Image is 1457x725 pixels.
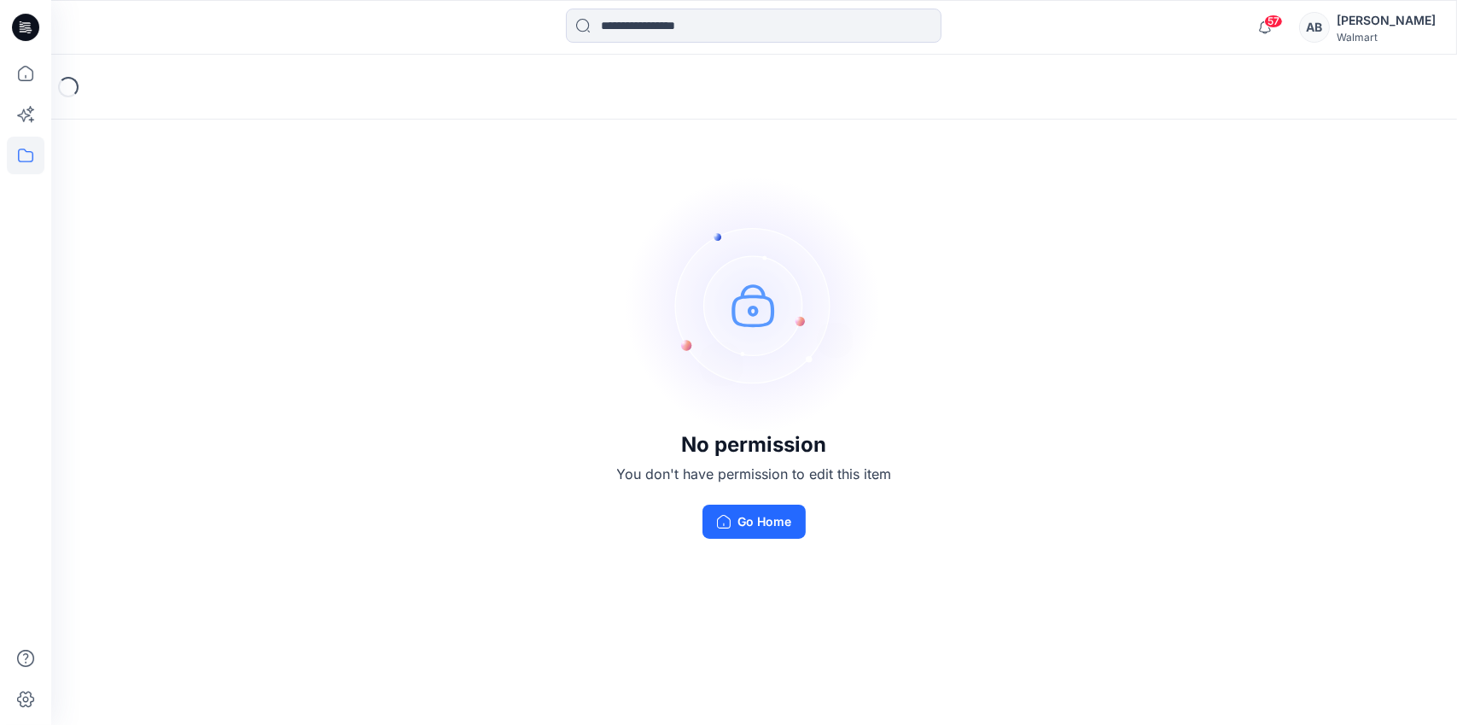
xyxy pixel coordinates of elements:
div: Walmart [1337,31,1436,44]
h3: No permission [617,433,892,457]
img: no-perm.svg [627,177,883,433]
p: You don't have permission to edit this item [617,464,892,484]
div: [PERSON_NAME] [1337,10,1436,31]
button: Go Home [702,505,806,539]
span: 57 [1264,15,1283,28]
div: AB [1299,12,1330,43]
